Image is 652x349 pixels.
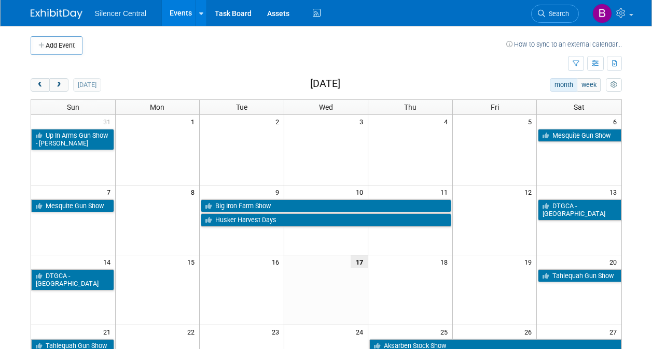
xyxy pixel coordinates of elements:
span: 3 [358,115,368,128]
span: 8 [190,185,199,198]
a: Husker Harvest Days [201,213,451,227]
span: 6 [612,115,621,128]
span: 13 [608,185,621,198]
a: Mesquite Gun Show [538,129,621,142]
span: 26 [523,325,536,338]
span: Tue [236,103,247,111]
a: DTGCA - [GEOGRAPHIC_DATA] [31,269,114,290]
span: 7 [106,185,115,198]
span: Fri [491,103,499,111]
a: Up In Arms Gun Show - [PERSON_NAME] [31,129,114,150]
span: 5 [527,115,536,128]
button: prev [31,78,50,92]
span: 21 [102,325,115,338]
button: month [550,78,577,92]
span: 22 [186,325,199,338]
span: 27 [608,325,621,338]
span: 11 [439,185,452,198]
span: Search [545,10,569,18]
span: 1 [190,115,199,128]
a: Search [531,5,579,23]
span: Mon [150,103,164,111]
span: 20 [608,255,621,268]
span: 24 [355,325,368,338]
a: DTGCA - [GEOGRAPHIC_DATA] [538,199,621,221]
span: 14 [102,255,115,268]
span: Thu [404,103,417,111]
span: 23 [271,325,284,338]
button: [DATE] [73,78,101,92]
button: myCustomButton [606,78,621,92]
span: 2 [274,115,284,128]
span: 10 [355,185,368,198]
span: 19 [523,255,536,268]
span: Wed [319,103,333,111]
a: How to sync to an external calendar... [506,40,622,48]
a: Big Iron Farm Show [201,199,451,213]
button: next [49,78,68,92]
button: Add Event [31,36,82,55]
img: ExhibitDay [31,9,82,19]
h2: [DATE] [310,78,340,90]
span: Sat [574,103,585,111]
span: 12 [523,185,536,198]
span: 9 [274,185,284,198]
a: Mesquite Gun Show [31,199,114,213]
span: 18 [439,255,452,268]
span: 17 [351,255,368,268]
span: Silencer Central [95,9,147,18]
span: Sun [67,103,79,111]
i: Personalize Calendar [611,82,617,89]
span: 31 [102,115,115,128]
button: week [577,78,601,92]
span: 16 [271,255,284,268]
img: Billee Page [592,4,612,23]
a: Tahlequah Gun Show [538,269,621,283]
span: 4 [443,115,452,128]
span: 15 [186,255,199,268]
span: 25 [439,325,452,338]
